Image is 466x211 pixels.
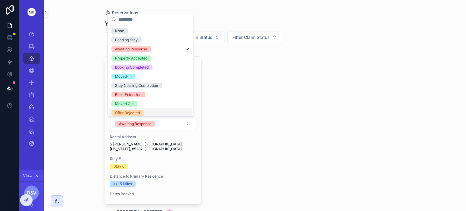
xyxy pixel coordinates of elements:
[105,19,136,28] h1: Your Stays
[113,181,132,187] div: +/- 5 Miles
[232,34,270,40] span: Filter Claim Status
[115,110,140,116] div: Offer Rejected
[110,134,197,139] span: Rental Address
[115,65,149,70] div: Booking Completed
[27,189,36,196] span: D&V
[115,28,124,34] div: None
[105,56,202,204] a: Property TitleMid‑century charm, modern poolside living ✨🏝️Policyholder[PERSON_NAME] & [PERSON_NA...
[119,121,151,127] div: Awaiting Response
[115,92,141,97] div: Book Extension
[115,37,138,43] div: Pending Stay
[110,192,197,196] span: Dates Booked
[19,24,44,157] div: scrollable content
[165,32,225,43] button: Select Button
[115,74,132,79] div: Moved-in
[115,46,147,52] div: Awaiting Response
[105,10,138,16] a: Reservations
[110,142,197,151] span: S [PERSON_NAME], [GEOGRAPHIC_DATA], [US_STATE], 85282, [GEOGRAPHIC_DATA]
[23,173,33,178] span: Viewing as [PERSON_NAME] & [PERSON_NAME]
[115,56,147,61] div: Property Accepted
[108,25,193,116] div: Suggestions
[115,101,134,107] div: Moved Out
[110,156,197,161] span: Stay #
[110,118,196,129] button: Select Button
[113,164,124,169] div: Stay 6
[112,10,138,16] span: Reservations
[110,174,197,179] span: Distance to Primary Residence
[23,8,40,17] img: App logo
[227,32,282,43] button: Select Button
[115,83,158,88] div: Stay Nearing Completion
